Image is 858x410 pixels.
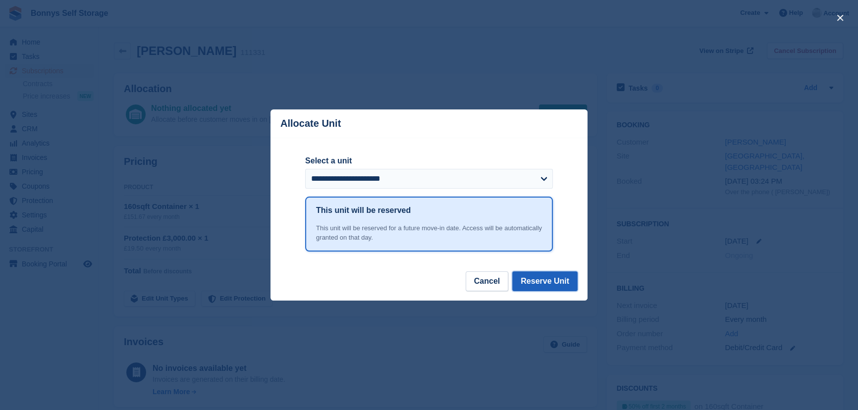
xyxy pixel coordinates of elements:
button: Cancel [466,271,508,291]
button: close [832,10,848,26]
div: This unit will be reserved for a future move-in date. Access will be automatically granted on tha... [316,223,542,243]
label: Select a unit [305,155,553,167]
button: Reserve Unit [512,271,578,291]
h1: This unit will be reserved [316,205,411,216]
p: Allocate Unit [280,118,341,129]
